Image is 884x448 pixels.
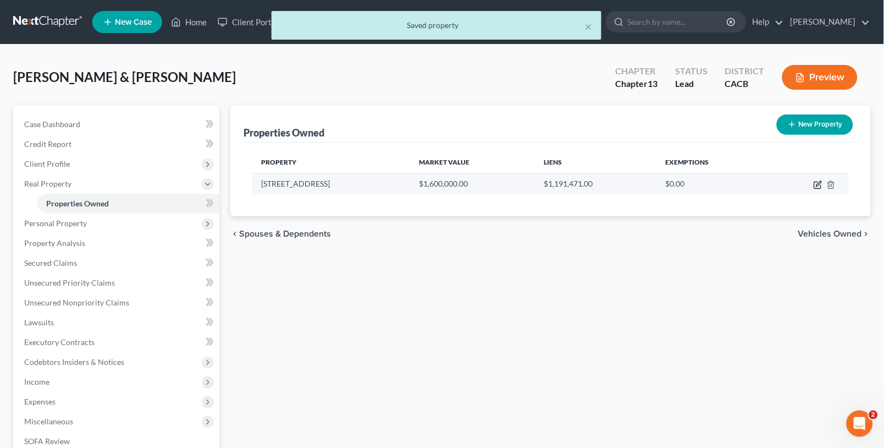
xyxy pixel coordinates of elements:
span: [PERSON_NAME] & [PERSON_NAME] [13,69,236,85]
td: [STREET_ADDRESS] [252,173,410,194]
span: Expenses [24,397,56,406]
span: Credit Report [24,139,71,149]
i: chevron_left [230,230,239,238]
span: 2 [869,411,878,419]
th: Property [252,151,410,173]
span: Unsecured Priority Claims [24,278,115,287]
a: Case Dashboard [15,114,219,134]
td: $0.00 [657,173,769,194]
div: Saved property [280,20,593,31]
td: $1,600,000.00 [410,173,535,194]
span: SOFA Review [24,436,70,446]
span: Executory Contracts [24,337,95,347]
span: Miscellaneous [24,417,73,426]
span: Property Analysis [24,238,85,248]
span: 13 [648,78,658,89]
a: Unsecured Nonpriority Claims [15,293,219,313]
i: chevron_right [862,230,871,238]
span: Vehicles Owned [798,230,862,238]
span: Secured Claims [24,258,77,267]
span: Properties Owned [46,199,109,208]
span: Case Dashboard [24,119,80,129]
span: Personal Property [24,218,87,228]
a: Executory Contracts [15,332,219,352]
a: Property Analysis [15,233,219,253]
th: Liens [535,151,656,173]
div: Properties Owned [244,126,324,139]
span: Codebtors Insiders & Notices [24,357,124,367]
span: Real Property [24,179,71,188]
a: Credit Report [15,134,219,154]
div: Lead [675,78,708,90]
button: × [585,20,593,33]
div: Status [675,65,708,78]
th: Exemptions [657,151,769,173]
td: $1,191,471.00 [535,173,656,194]
button: New Property [777,114,853,135]
a: Lawsuits [15,313,219,332]
span: Lawsuits [24,318,54,327]
a: Unsecured Priority Claims [15,273,219,293]
iframe: Intercom live chat [847,411,873,437]
div: Chapter [615,65,658,78]
a: Properties Owned [37,194,219,214]
div: Chapter [615,78,658,90]
div: District [725,65,765,78]
span: Unsecured Nonpriority Claims [24,298,129,307]
span: Spouses & Dependents [239,230,331,238]
div: CACB [725,78,765,90]
th: Market Value [410,151,535,173]
button: Preview [782,65,858,90]
span: Client Profile [24,159,70,168]
span: Income [24,377,49,386]
button: Vehicles Owned chevron_right [798,230,871,238]
button: chevron_left Spouses & Dependents [230,230,331,238]
a: Secured Claims [15,253,219,273]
